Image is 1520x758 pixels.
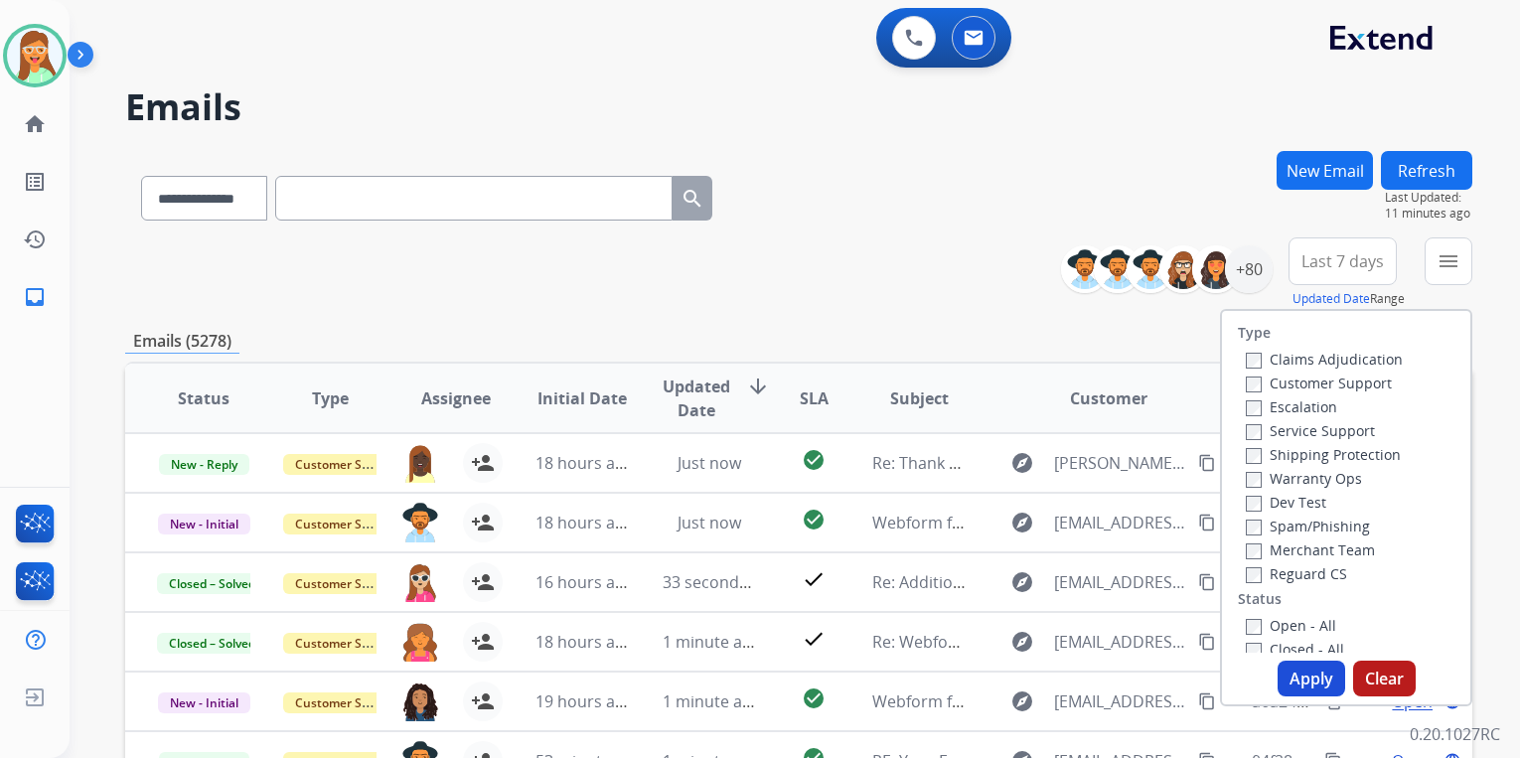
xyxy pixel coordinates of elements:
button: Apply [1278,661,1345,696]
mat-icon: explore [1010,570,1034,594]
label: Closed - All [1246,640,1344,659]
mat-icon: history [23,227,47,251]
mat-icon: search [681,187,704,211]
input: Dev Test [1246,496,1262,512]
span: New - Initial [158,692,250,713]
mat-icon: person_add [471,451,495,475]
span: Webform from [EMAIL_ADDRESS][DOMAIN_NAME] on [DATE] [872,690,1322,712]
mat-icon: inbox [23,285,47,309]
img: agent-avatar [401,562,439,602]
input: Merchant Team [1246,543,1262,559]
span: Customer [1070,386,1147,410]
span: [PERSON_NAME][EMAIL_ADDRESS][PERSON_NAME][DOMAIN_NAME] [1054,451,1186,475]
span: Re: Additional Information [872,571,1069,593]
input: Service Support [1246,424,1262,440]
input: Spam/Phishing [1246,520,1262,535]
mat-icon: content_copy [1198,692,1216,710]
span: [EMAIL_ADDRESS][DOMAIN_NAME] [1054,570,1186,594]
span: Status [178,386,229,410]
mat-icon: content_copy [1198,454,1216,472]
input: Reguard CS [1246,567,1262,583]
span: Webform from [EMAIL_ADDRESS][DOMAIN_NAME] on [DATE] [872,512,1322,533]
span: Customer Support [283,454,412,475]
span: Re: Thank you for protecting your Rooms To Go product [872,452,1293,474]
img: agent-avatar [401,682,439,721]
img: agent-avatar [401,443,439,483]
span: Range [1292,290,1405,307]
span: Last 7 days [1301,257,1384,265]
input: Warranty Ops [1246,472,1262,488]
h2: Emails [125,87,1472,127]
div: +80 [1225,245,1273,293]
input: Closed - All [1246,643,1262,659]
label: Status [1238,589,1282,609]
span: New - Reply [159,454,249,475]
mat-icon: explore [1010,511,1034,534]
span: Customer Support [283,692,412,713]
span: Just now [678,512,741,533]
span: [EMAIL_ADDRESS][DOMAIN_NAME] [1054,630,1186,654]
mat-icon: content_copy [1198,633,1216,651]
input: Customer Support [1246,377,1262,392]
span: Customer Support [283,633,412,654]
span: Just now [678,452,741,474]
span: Customer Support [283,514,412,534]
mat-icon: menu [1437,249,1460,273]
input: Open - All [1246,619,1262,635]
span: 11 minutes ago [1385,206,1472,222]
input: Shipping Protection [1246,448,1262,464]
mat-icon: person_add [471,511,495,534]
span: 18 hours ago [535,452,634,474]
mat-icon: person_add [471,630,495,654]
button: Clear [1353,661,1416,696]
span: Initial Date [537,386,627,410]
button: New Email [1277,151,1373,190]
input: Escalation [1246,400,1262,416]
span: Subject [890,386,949,410]
span: Assignee [421,386,491,410]
label: Customer Support [1246,374,1392,392]
label: Spam/Phishing [1246,517,1370,535]
label: Dev Test [1246,493,1326,512]
mat-icon: explore [1010,689,1034,713]
mat-icon: person_add [471,570,495,594]
mat-icon: arrow_downward [746,375,770,398]
label: Shipping Protection [1246,445,1401,464]
span: 16 hours ago [535,571,634,593]
label: Reguard CS [1246,564,1347,583]
span: 18 hours ago [535,512,634,533]
img: avatar [7,28,63,83]
span: Re: Webform from [EMAIL_ADDRESS][DOMAIN_NAME] on [DATE] [872,631,1349,653]
span: 1 minute ago [663,690,761,712]
label: Merchant Team [1246,540,1375,559]
mat-icon: home [23,112,47,136]
label: Claims Adjudication [1246,350,1403,369]
img: agent-avatar [401,503,439,542]
mat-icon: check_circle [802,686,826,710]
button: Refresh [1381,151,1472,190]
mat-icon: check_circle [802,508,826,531]
mat-icon: check_circle [802,448,826,472]
label: Warranty Ops [1246,469,1362,488]
span: Last Updated: [1385,190,1472,206]
img: agent-avatar [401,622,439,662]
input: Claims Adjudication [1246,353,1262,369]
span: Updated Date [663,375,730,422]
span: 33 seconds ago [663,571,779,593]
label: Open - All [1246,616,1336,635]
span: Type [312,386,349,410]
span: [EMAIL_ADDRESS][DOMAIN_NAME] [1054,689,1186,713]
mat-icon: explore [1010,451,1034,475]
mat-icon: content_copy [1198,573,1216,591]
p: 0.20.1027RC [1410,722,1500,746]
span: Closed – Solved [157,573,267,594]
mat-icon: content_copy [1198,514,1216,531]
span: 19 hours ago [535,690,634,712]
mat-icon: check [802,627,826,651]
span: Customer Support [283,573,412,594]
label: Type [1238,323,1271,343]
button: Last 7 days [1289,237,1397,285]
button: Updated Date [1292,291,1370,307]
span: SLA [800,386,829,410]
span: New - Initial [158,514,250,534]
